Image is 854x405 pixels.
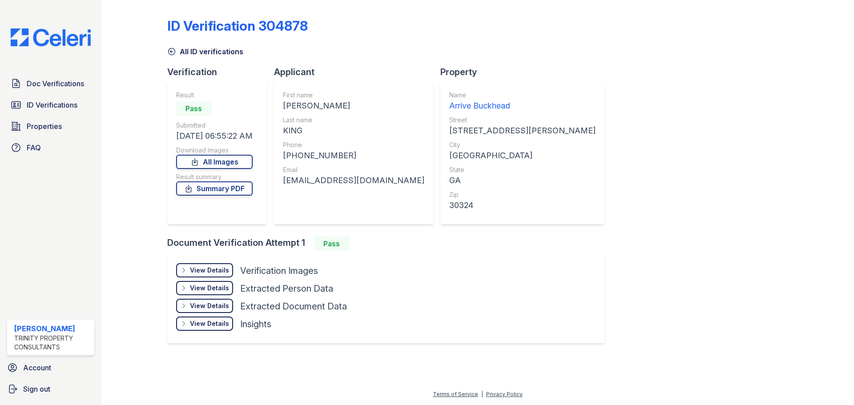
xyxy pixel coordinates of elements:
div: Extracted Person Data [240,282,333,295]
div: View Details [190,301,229,310]
a: Doc Verifications [7,75,94,92]
div: Name [449,91,596,100]
span: Account [23,362,51,373]
div: [DATE] 06:55:22 AM [176,130,253,142]
div: Download Images [176,146,253,155]
div: [PERSON_NAME] [14,323,91,334]
div: Property [440,66,612,78]
a: Properties [7,117,94,135]
div: Result [176,91,253,100]
div: View Details [190,266,229,275]
a: Account [4,359,98,377]
a: All Images [176,155,253,169]
div: ID Verification 304878 [167,18,308,34]
div: KING [283,124,424,137]
div: Pass [176,101,212,116]
a: Terms of Service [433,391,478,397]
div: View Details [190,284,229,293]
div: [GEOGRAPHIC_DATA] [449,149,596,162]
div: View Details [190,319,229,328]
div: [PHONE_NUMBER] [283,149,424,162]
div: First name [283,91,424,100]
span: Properties [27,121,62,132]
span: Sign out [23,384,50,394]
div: City [449,140,596,149]
a: FAQ [7,139,94,156]
div: Verification Images [240,265,318,277]
div: Pass [314,237,350,251]
div: [STREET_ADDRESS][PERSON_NAME] [449,124,596,137]
span: Doc Verifications [27,78,84,89]
div: Arrive Buckhead [449,100,596,112]
div: Email [283,165,424,174]
div: Zip [449,190,596,199]
div: [PERSON_NAME] [283,100,424,112]
div: Last name [283,116,424,124]
div: [EMAIL_ADDRESS][DOMAIN_NAME] [283,174,424,187]
a: Name Arrive Buckhead [449,91,596,112]
div: Phone [283,140,424,149]
div: Result summary [176,172,253,181]
a: All ID verifications [167,46,243,57]
div: Trinity Property Consultants [14,334,91,352]
div: Submitted [176,121,253,130]
a: Sign out [4,380,98,398]
span: FAQ [27,142,41,153]
a: Summary PDF [176,181,253,196]
span: ID Verifications [27,100,77,110]
div: Applicant [274,66,440,78]
a: ID Verifications [7,96,94,114]
div: Extracted Document Data [240,300,347,313]
div: Street [449,116,596,124]
img: CE_Logo_Blue-a8612792a0a2168367f1c8372b55b34899dd931a85d93a1a3d3e32e68fde9ad4.png [4,28,98,46]
div: Insights [240,318,271,330]
div: Verification [167,66,274,78]
div: State [449,165,596,174]
a: Privacy Policy [486,391,523,397]
div: GA [449,174,596,187]
div: Document Verification Attempt 1 [167,237,612,251]
div: | [481,391,483,397]
div: 30324 [449,199,596,212]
